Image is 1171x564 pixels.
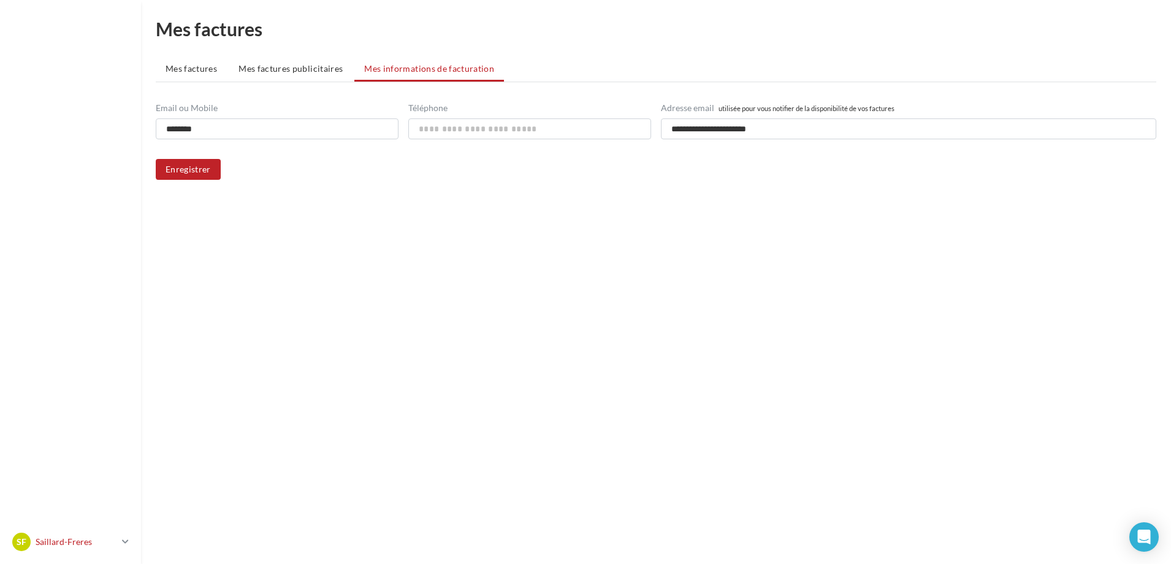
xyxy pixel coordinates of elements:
small: utilisée pour vous notifier de la disponibilité de vos factures [719,104,894,112]
p: Saillard-Freres [36,536,117,548]
span: Mes factures [166,63,217,74]
label: Téléphone [408,104,448,117]
label: Email ou Mobile [156,104,218,117]
span: Mes factures publicitaires [238,63,343,74]
h1: Mes factures [156,20,1156,38]
button: Enregistrer [156,159,221,180]
span: SF [17,536,26,548]
a: SF Saillard-Freres [10,530,131,554]
label: Adresse email [661,104,714,117]
div: Open Intercom Messenger [1129,522,1159,552]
